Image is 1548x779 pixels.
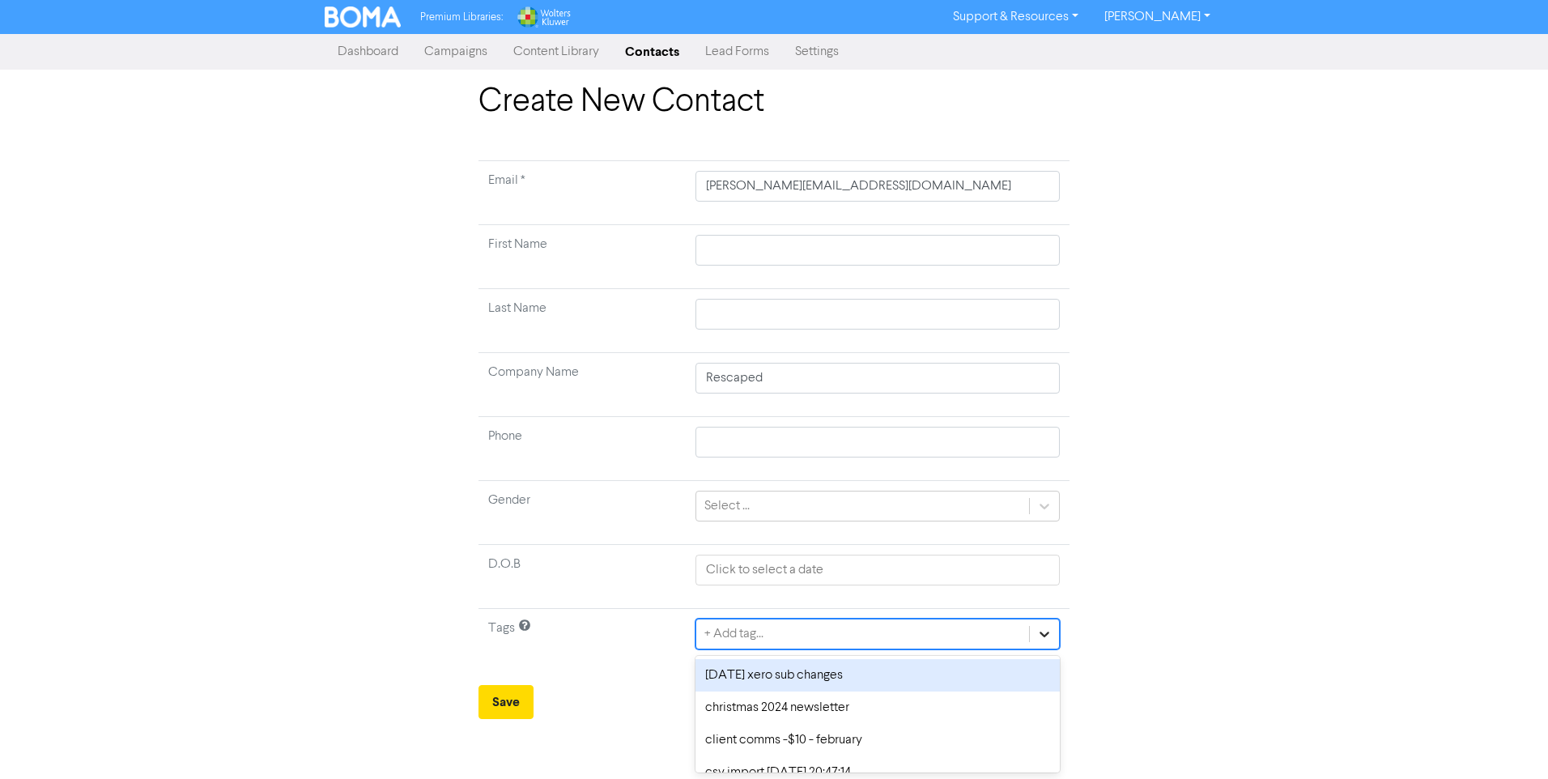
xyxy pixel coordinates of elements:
a: Dashboard [325,36,411,68]
td: D.O.B [478,545,686,609]
div: client comms -$10 - february [695,724,1060,756]
a: Settings [782,36,852,68]
button: Save [478,685,534,719]
input: Click to select a date [695,555,1060,585]
img: BOMA Logo [325,6,401,28]
iframe: Chat Widget [1345,604,1548,779]
td: Required [478,161,686,225]
h1: Create New Contact [478,83,1070,121]
a: Contacts [612,36,692,68]
span: Premium Libraries: [420,12,503,23]
td: Last Name [478,289,686,353]
td: Gender [478,481,686,545]
td: Company Name [478,353,686,417]
td: Phone [478,417,686,481]
div: + Add tag... [704,624,763,644]
div: Select ... [704,496,750,516]
a: Campaigns [411,36,500,68]
td: Tags [478,609,686,673]
div: [DATE] xero sub changes [695,659,1060,692]
img: Wolters Kluwer [516,6,571,28]
div: christmas 2024 newsletter [695,692,1060,724]
a: Lead Forms [692,36,782,68]
td: First Name [478,225,686,289]
a: [PERSON_NAME] [1091,4,1223,30]
a: Support & Resources [940,4,1091,30]
a: Content Library [500,36,612,68]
